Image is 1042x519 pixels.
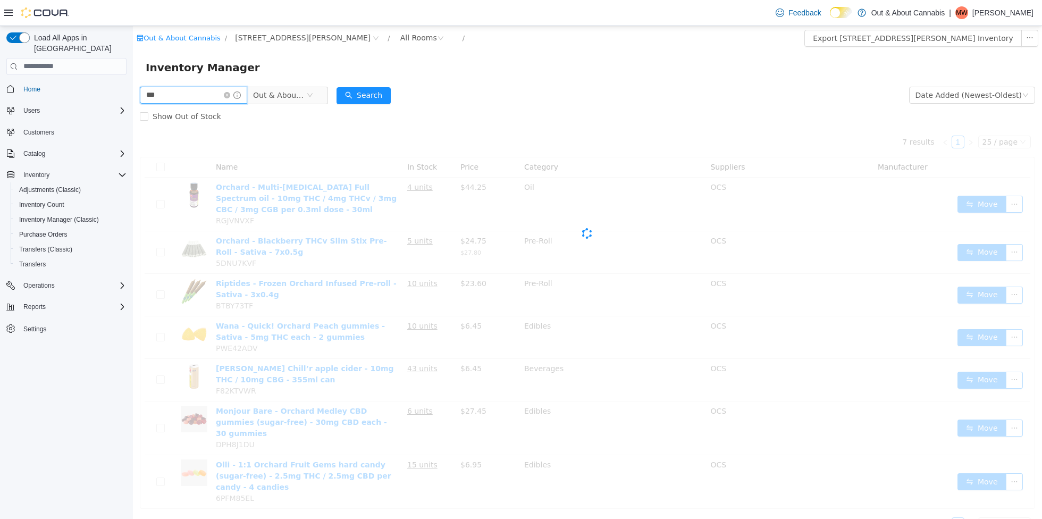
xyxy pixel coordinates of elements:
[830,7,852,18] input: Dark Mode
[11,212,131,227] button: Inventory Manager (Classic)
[955,6,968,19] div: Mark Wolk
[11,242,131,257] button: Transfers (Classic)
[2,81,131,97] button: Home
[888,4,905,21] button: icon: ellipsis
[23,149,45,158] span: Catalog
[4,9,11,15] i: icon: shop
[330,8,332,16] span: /
[19,322,127,335] span: Settings
[2,146,131,161] button: Catalog
[871,6,945,19] p: Out & About Cannabis
[19,300,127,313] span: Reports
[4,8,88,16] a: icon: shopOut & About Cannabis
[2,124,131,140] button: Customers
[889,66,896,73] i: icon: down
[15,198,127,211] span: Inventory Count
[19,245,72,254] span: Transfers (Classic)
[2,299,131,314] button: Reports
[783,61,889,77] div: Date Added (Newest-Oldest)
[19,215,99,224] span: Inventory Manager (Classic)
[15,258,50,271] a: Transfers
[267,4,304,20] div: All Rooms
[19,126,58,139] a: Customers
[2,321,131,336] button: Settings
[100,65,108,73] i: icon: info-circle
[19,169,127,181] span: Inventory
[102,6,238,18] span: 665 Earl Armstrong Rd, Unit 8, Gloucester
[2,103,131,118] button: Users
[19,82,127,96] span: Home
[19,230,68,239] span: Purchase Orders
[21,7,69,18] img: Cova
[19,200,64,209] span: Inventory Count
[2,278,131,293] button: Operations
[13,33,133,50] span: Inventory Manager
[15,228,72,241] a: Purchase Orders
[972,6,1033,19] p: [PERSON_NAME]
[23,128,54,137] span: Customers
[19,169,54,181] button: Inventory
[11,257,131,272] button: Transfers
[15,243,127,256] span: Transfers (Classic)
[23,171,49,179] span: Inventory
[91,66,97,72] i: icon: close-circle
[19,300,50,313] button: Reports
[23,303,46,311] span: Reports
[949,6,951,19] p: |
[120,61,173,77] span: Out & About Cannabis
[23,85,40,94] span: Home
[19,83,45,96] a: Home
[19,104,127,117] span: Users
[23,325,46,333] span: Settings
[11,182,131,197] button: Adjustments (Classic)
[11,197,131,212] button: Inventory Count
[15,183,85,196] a: Adjustments (Classic)
[19,147,127,160] span: Catalog
[255,8,257,16] span: /
[671,4,889,21] button: Export [STREET_ADDRESS][PERSON_NAME] Inventory
[15,213,103,226] a: Inventory Manager (Classic)
[19,260,46,269] span: Transfers
[204,61,258,78] button: icon: searchSearch
[771,2,825,23] a: Feedback
[15,228,127,241] span: Purchase Orders
[15,183,127,196] span: Adjustments (Classic)
[15,243,77,256] a: Transfers (Classic)
[19,147,49,160] button: Catalog
[23,281,55,290] span: Operations
[15,86,93,95] span: Show Out of Stock
[19,125,127,139] span: Customers
[92,8,94,16] span: /
[6,77,127,364] nav: Complex example
[15,198,69,211] a: Inventory Count
[19,279,127,292] span: Operations
[19,323,51,336] a: Settings
[2,168,131,182] button: Inventory
[788,7,821,18] span: Feedback
[30,32,127,54] span: Load All Apps in [GEOGRAPHIC_DATA]
[19,104,44,117] button: Users
[19,186,81,194] span: Adjustments (Classic)
[11,227,131,242] button: Purchase Orders
[19,279,59,292] button: Operations
[15,258,127,271] span: Transfers
[956,6,967,19] span: MW
[23,106,40,115] span: Users
[15,213,127,226] span: Inventory Manager (Classic)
